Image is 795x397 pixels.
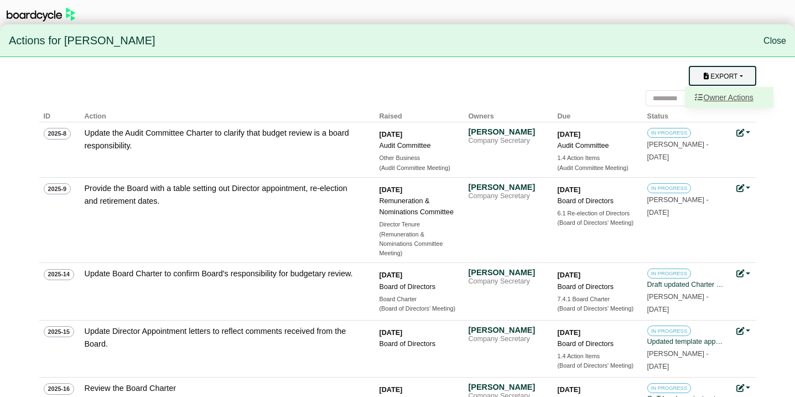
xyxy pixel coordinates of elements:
th: Owners [464,106,553,122]
span: IN PROGRESS [647,326,692,336]
span: 2025-14 [44,269,75,280]
span: IN PROGRESS [647,128,692,138]
span: [DATE] [647,209,669,216]
div: [DATE] [380,270,457,281]
div: Update the Audit Committee Charter to clarify that budget review is a board responsibility. [85,127,361,152]
a: 6.1 Re-election of Directors (Board of Directors' Meeting) [558,209,635,228]
div: (Remuneration & Nominations Committee Meeting) [380,230,457,259]
div: Remuneration & Nominations Committee [380,195,457,218]
img: BoardcycleBlackGreen-aaafeed430059cb809a45853b8cf6d952af9d84e6e89e1f1685b34bfd5cb7d64.svg [7,8,75,22]
div: Board of Directors [558,338,635,349]
th: Due [553,106,643,122]
span: IN PROGRESS [647,383,692,393]
a: Owner Actions [685,87,773,108]
div: Provide the Board with a table setting out Director appointment, re-election and retirement dates. [85,182,361,208]
div: [PERSON_NAME] [469,267,546,277]
div: Board of Directors [558,195,635,207]
a: Other Business (Audit Committee Meeting) [380,153,457,173]
th: ID [39,106,80,122]
span: [DATE] [647,363,669,370]
a: [PERSON_NAME] Company Secretary [469,127,546,146]
a: 1.4 Action Items (Board of Directors' Meeting) [558,352,635,371]
div: (Board of Directors' Meeting) [558,361,635,370]
a: [PERSON_NAME] Company Secretary [469,267,546,286]
div: (Board of Directors' Meeting) [558,304,635,313]
div: [DATE] [380,327,457,338]
div: Updated template appointment letters have been provided to the Chair for review. [647,336,725,347]
div: [PERSON_NAME] [469,382,546,392]
a: IN PROGRESS Updated template appointment letters have been provided to the Chair for review. [PER... [647,325,725,370]
a: 7.4.1 Board Charter (Board of Directors' Meeting) [558,295,635,314]
div: Draft updated Charter provided to the Chair for review and comment. [647,279,725,290]
th: Raised [375,106,464,122]
span: [DATE] [647,306,669,313]
div: (Board of Directors' Meeting) [558,218,635,228]
a: Director Tenure (Remuneration & Nominations Committee Meeting) [380,220,457,258]
span: 2025-8 [44,128,71,139]
a: [PERSON_NAME] Company Secretary [469,182,546,201]
a: 1.4 Action Items (Audit Committee Meeting) [558,153,635,173]
div: Company Secretary [469,137,546,146]
a: IN PROGRESS [PERSON_NAME] -[DATE] [647,127,725,161]
span: 2025-16 [44,383,75,394]
a: Board Charter (Board of Directors' Meeting) [380,295,457,314]
small: [PERSON_NAME] - [647,350,709,370]
div: Board of Directors [380,338,457,349]
div: Company Secretary [469,192,546,201]
div: [DATE] [380,184,457,195]
span: Actions for [PERSON_NAME] [9,29,155,53]
th: Action [80,106,375,122]
div: Review the Board Charter [85,382,361,395]
div: 7.4.1 Board Charter [558,295,635,304]
div: Board of Directors [380,281,457,292]
div: 1.4 Action Items [558,153,635,163]
span: 2025-9 [44,183,71,194]
div: [DATE] [380,129,457,140]
div: Director Tenure [380,220,457,229]
div: 6.1 Re-election of Directors [558,209,635,218]
div: Board of Directors [558,281,635,292]
th: Status [643,106,732,122]
div: 1.4 Action Items [558,352,635,361]
div: [PERSON_NAME] [469,127,546,137]
div: Update Board Charter to confirm Board's responsibility for budgetary review. [85,267,361,280]
div: Update Director Appointment letters to reflect comments received from the Board. [85,325,361,350]
a: IN PROGRESS [PERSON_NAME] -[DATE] [647,182,725,216]
small: [PERSON_NAME] - [647,141,709,161]
div: [DATE] [558,327,635,338]
div: [DATE] [558,270,635,281]
small: [PERSON_NAME] - [647,293,709,313]
div: [PERSON_NAME] [469,325,546,335]
div: (Audit Committee Meeting) [558,163,635,173]
div: [DATE] [380,384,457,395]
span: IN PROGRESS [647,269,692,279]
div: Company Secretary [469,277,546,286]
a: [PERSON_NAME] Company Secretary [469,325,546,344]
a: IN PROGRESS Draft updated Charter provided to the Chair for review and comment. [PERSON_NAME] -[D... [647,267,725,313]
span: IN PROGRESS [647,183,692,193]
div: Audit Committee [380,140,457,151]
div: Other Business [380,153,457,163]
div: [DATE] [558,384,635,395]
a: Close [763,36,786,45]
span: 2025-15 [44,326,75,337]
div: (Audit Committee Meeting) [380,163,457,173]
div: Company Secretary [469,335,546,344]
div: (Board of Directors' Meeting) [380,304,457,313]
div: Audit Committee [558,140,635,151]
div: [DATE] [558,184,635,195]
button: Export [689,66,756,86]
span: [DATE] [647,153,669,161]
small: [PERSON_NAME] - [647,196,709,216]
div: [DATE] [558,129,635,140]
div: Board Charter [380,295,457,304]
div: [PERSON_NAME] [469,182,546,192]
